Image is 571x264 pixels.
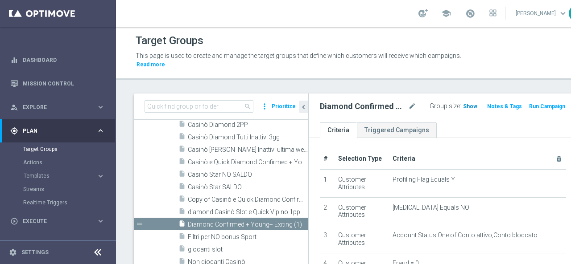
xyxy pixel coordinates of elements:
a: [PERSON_NAME]keyboard_arrow_down [515,7,569,20]
div: Dashboard [10,48,105,72]
span: Copy of Casin&#xF2; e Quick Diamond Confirmed &#x2B; Young&#x2B; Exiting [188,196,308,203]
span: Casin&#xF2; Diamond 2PP [188,121,308,129]
i: equalizer [10,56,18,64]
input: Quick find group or folder [145,100,253,113]
h1: Target Groups [136,34,203,47]
i: person_search [10,103,18,111]
th: Selection Type [335,149,389,169]
span: Templates [24,173,87,179]
span: Show [463,103,477,110]
button: Mission Control [10,80,105,87]
span: diamond Casin&#xF2; Slot e Quick Vip no 1pp [188,208,308,216]
span: Casin&#xF2; Diamond Tutti Inattivi ultima week [188,146,308,154]
button: play_circle_outline Execute keyboard_arrow_right [10,218,105,225]
div: Actions [23,156,115,169]
button: Run Campaign [528,102,566,111]
i: insert_drive_file [178,207,186,218]
i: keyboard_arrow_right [96,126,105,135]
i: insert_drive_file [178,183,186,193]
i: play_circle_outline [10,217,18,225]
span: Filtri per NO bonus Sport [188,233,308,241]
td: Customer Attributes [335,225,389,253]
span: giocanti slot [188,246,308,253]
span: Explore [23,105,96,110]
span: Casin&#xF2; Star NO SALDO [188,171,308,179]
button: Templates keyboard_arrow_right [23,172,105,179]
div: Mission Control [10,72,105,95]
span: Casin&#xF2; Star SALDO [188,183,308,191]
span: Account Status One of Conto attivo,Conto bloccato [393,232,538,239]
i: chevron_left [299,103,308,111]
span: Diamond Confirmed &#x2B; Young&#x2B; Exiting (1) [188,221,308,228]
button: gps_fixed Plan keyboard_arrow_right [10,127,105,134]
label: Group size [430,102,460,110]
span: search [244,103,251,110]
span: Plan [23,128,96,134]
a: Triggered Campaigns [357,122,437,138]
span: Profiling Flag Equals Y [393,176,455,183]
div: Execute [10,217,96,225]
button: Notes & Tags [486,102,523,111]
i: insert_drive_file [178,158,186,168]
td: 2 [320,197,335,225]
td: Customer Attributes [335,197,389,225]
i: insert_drive_file [178,133,186,143]
div: Explore [10,103,96,111]
i: insert_drive_file [178,120,186,130]
a: Streams [23,186,93,193]
span: Criteria [393,155,415,162]
button: person_search Explore keyboard_arrow_right [10,104,105,111]
i: insert_drive_file [178,145,186,155]
span: keyboard_arrow_down [558,8,568,18]
i: gps_fixed [10,127,18,135]
a: Actions [23,159,93,166]
a: Mission Control [23,72,105,95]
i: insert_drive_file [178,245,186,255]
i: insert_drive_file [178,195,186,205]
i: mode_edit [408,101,416,112]
span: Execute [23,219,96,224]
i: insert_drive_file [178,232,186,243]
a: Dashboard [23,48,105,72]
a: Target Groups [23,146,93,153]
span: [MEDICAL_DATA] Equals NO [393,204,469,211]
i: keyboard_arrow_right [96,217,105,225]
i: delete_forever [555,155,563,162]
div: Templates [23,169,115,183]
div: Target Groups [23,142,115,156]
div: Plan [10,127,96,135]
h2: Diamond Confirmed + Young+ Exiting (1) [320,101,406,112]
a: Criteria [320,122,357,138]
th: # [320,149,335,169]
div: Templates [24,173,96,179]
td: Customer Attributes [335,169,389,197]
i: settings [9,248,17,256]
span: This page is used to create and manage the target groups that define which customers will receive... [136,52,461,59]
i: keyboard_arrow_right [96,172,105,180]
div: Realtime Triggers [23,196,115,209]
td: 3 [320,225,335,253]
span: school [441,8,451,18]
button: chevron_left [299,101,308,113]
span: Casin&#xF2; e Quick Diamond Confirmed &#x2B; Young&#x2B; Exiting [188,158,308,166]
button: Read more [136,60,166,69]
a: Realtime Triggers [23,199,93,206]
i: keyboard_arrow_right [96,103,105,111]
button: Prioritize [270,101,297,113]
label: : [460,102,461,110]
span: Casin&#xF2; Diamond Tutti Inattivi 3gg [188,134,308,141]
i: insert_drive_file [178,170,186,180]
a: Settings [21,250,49,255]
i: more_vert [260,100,269,113]
td: 1 [320,169,335,197]
button: equalizer Dashboard [10,57,105,64]
i: insert_drive_file [178,220,186,230]
div: Streams [23,183,115,196]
